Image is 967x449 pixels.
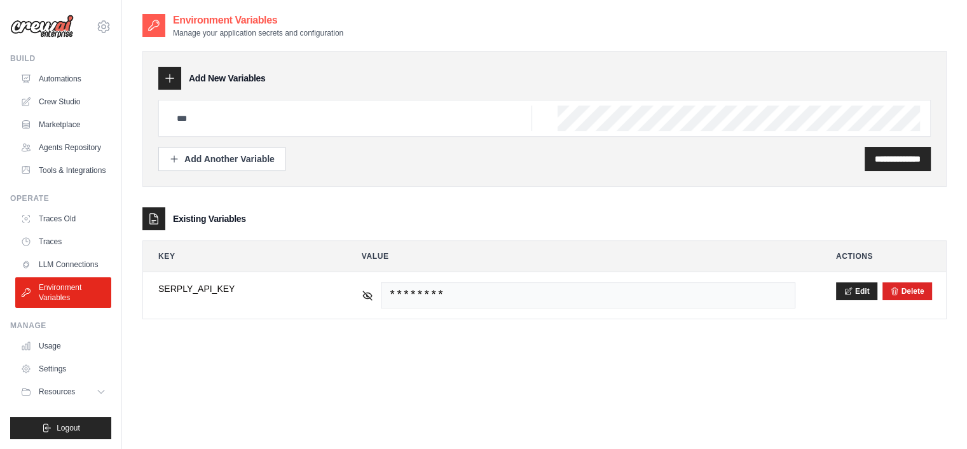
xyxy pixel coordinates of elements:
[15,382,111,402] button: Resources
[346,241,811,272] th: Value
[890,286,924,296] button: Delete
[173,212,246,225] h3: Existing Variables
[173,28,343,38] p: Manage your application secrets and configuration
[15,336,111,356] a: Usage
[169,153,275,165] div: Add Another Variable
[15,137,111,158] a: Agents Repository
[15,160,111,181] a: Tools & Integrations
[821,241,946,272] th: Actions
[15,359,111,379] a: Settings
[836,282,877,300] button: Edit
[10,193,111,204] div: Operate
[10,15,74,39] img: Logo
[15,277,111,308] a: Environment Variables
[10,53,111,64] div: Build
[189,72,266,85] h3: Add New Variables
[15,231,111,252] a: Traces
[15,69,111,89] a: Automations
[158,147,285,171] button: Add Another Variable
[10,417,111,439] button: Logout
[15,114,111,135] a: Marketplace
[15,92,111,112] a: Crew Studio
[10,321,111,331] div: Manage
[57,423,80,433] span: Logout
[15,254,111,275] a: LLM Connections
[173,13,343,28] h2: Environment Variables
[15,209,111,229] a: Traces Old
[39,387,75,397] span: Resources
[158,282,321,295] span: SERPLY_API_KEY
[143,241,336,272] th: Key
